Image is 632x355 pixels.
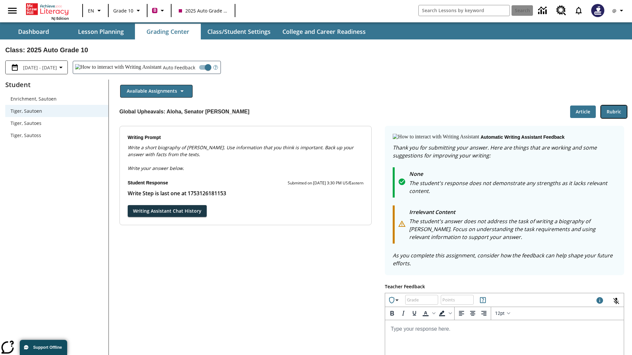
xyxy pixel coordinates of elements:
button: Boost Class color is violet red. Change class color [149,5,169,16]
a: Data Center [534,2,552,20]
span: [DATE] - [DATE] [23,64,57,71]
span: EN [88,7,94,14]
div: Tiger, Sautoes [5,117,108,129]
img: How to interact with Writing Assistant [75,64,162,71]
div: Background color [436,308,453,319]
button: Profile/Settings [608,5,629,16]
p: Student [5,80,108,90]
button: Italic [398,308,409,319]
input: Points: Must be equal to or less than 25. [441,291,474,308]
button: Open Help for Writing Assistant [211,61,221,74]
span: B [153,6,156,14]
button: Rubric, Will open in new tab [601,106,627,118]
button: Underline [409,308,420,319]
button: Bold [386,308,398,319]
button: Open side menu [3,1,22,20]
button: Available Assignments [120,85,193,98]
button: Click to activate and allow voice recognition [608,293,624,309]
p: Student Response [128,179,168,187]
a: Resource Center, Will open in new tab [552,2,570,19]
button: Select a new avatar [587,2,608,19]
span: Auto Feedback [163,64,195,71]
p: Automatic writing assistant feedback [481,134,565,141]
div: Maximum 1000 characters Press Escape to exit toolbar and use left and right arrow keys to access ... [596,296,604,306]
button: Font sizes [492,308,513,319]
button: Grade: Grade 10, Select a grade [111,5,145,16]
span: Tiger, Sautoss [11,132,103,139]
button: Align left [456,308,467,319]
button: Dashboard [1,24,66,39]
div: Grade: Letters, numbers, %, + and - are allowed. [405,295,438,305]
a: Home [26,3,69,16]
button: Class/Student Settings [202,24,276,39]
span: Enrichment, Sautoen [11,95,103,102]
button: Grading Center [135,24,201,39]
button: Rules for Earning Points and Achievements, Will open in new tab [476,294,489,307]
button: Support Offline [20,340,67,355]
span: NJ Edition [51,16,69,21]
button: Select the date range menu item [8,63,65,71]
p: Thank you for submitting your answer. Here are things that are working and some suggestions for i... [393,144,616,159]
p: Write your answer below. [128,158,364,172]
span: Support Offline [33,345,62,350]
svg: Collapse Date Range Filter [57,63,65,71]
span: Tiger, Sautoes [11,120,103,127]
p: The student's answer does not address the task of writing a biography of [PERSON_NAME]. Focus on ... [409,217,616,241]
p: Write Step is last one at 1753126181153 [128,189,364,197]
div: Enrichment, Sautoen [5,93,108,105]
button: Article, Will open in new tab [570,106,596,118]
span: 2025 Auto Grade 10 [179,7,227,14]
img: How to interact with Writing Assistant [393,134,479,140]
span: 12pt [495,311,505,316]
p: Writing Prompt [128,134,364,141]
p: None [409,170,616,179]
span: Tiger, Sautoen [11,107,103,114]
span: Grade 10 [113,7,133,14]
p: Student Response [128,189,364,197]
button: College and Career Readiness [277,24,371,39]
button: Language: EN, Select a language [85,5,106,16]
p: As you complete this assignment, consider how the feedback can help shape your future efforts. [393,251,616,267]
div: Home [26,2,69,21]
p: Irrelevant Content [409,208,616,217]
p: The student's response does not demonstrate any strengths as it lacks relevant content. [409,179,616,195]
input: Grade: Letters, numbers, %, + and - are allowed. [405,291,438,308]
p: Teacher Feedback [385,283,624,290]
span: @ [612,7,617,14]
input: search field [419,5,510,16]
button: Achievements [385,294,404,307]
div: Tiger, Sautoen [5,105,108,117]
p: Submitted on [DATE] 3:30 PM US/Eastern [288,180,363,186]
img: Avatar [591,4,604,17]
h2: Class : 2025 Auto Grade 10 [5,45,627,55]
p: Global Upheavals: Aloha, Senator [PERSON_NAME] [119,108,250,116]
button: Lesson Planning [68,24,134,39]
div: Tiger, Sautoss [5,129,108,141]
div: Text color [420,308,436,319]
p: Write a short biography of [PERSON_NAME]. Use information that you think is important. Back up yo... [128,144,364,158]
button: Align center [467,308,478,319]
div: Points: Must be equal to or less than 25. [441,295,474,305]
a: Notifications [570,2,587,19]
button: Writing Assistant Chat History [128,205,207,217]
button: Align right [478,308,489,319]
